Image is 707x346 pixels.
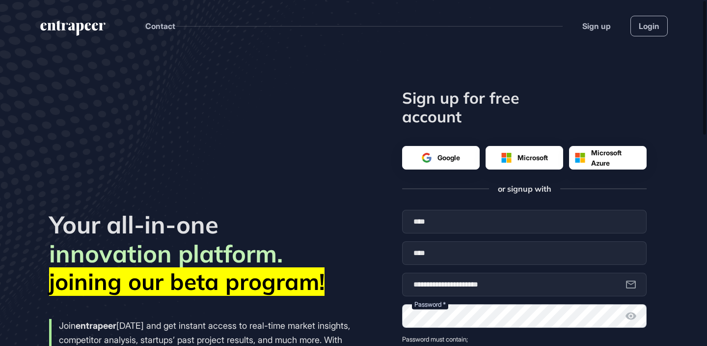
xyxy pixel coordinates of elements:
[49,210,353,239] h2: Your all-in-one
[145,20,175,32] button: Contact
[402,88,573,126] h1: Sign up for free account
[402,336,647,343] div: Password must contain;
[591,147,641,168] span: Microsoft Azure
[582,20,611,32] a: Sign up
[49,267,325,296] mark: joining our beta program!
[49,238,283,268] span: innovation platform.
[76,320,116,331] strong: entrapeer
[39,21,107,39] a: entrapeer-logo
[630,16,668,36] a: Login
[412,299,448,310] label: Password *
[498,183,551,194] span: or signup with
